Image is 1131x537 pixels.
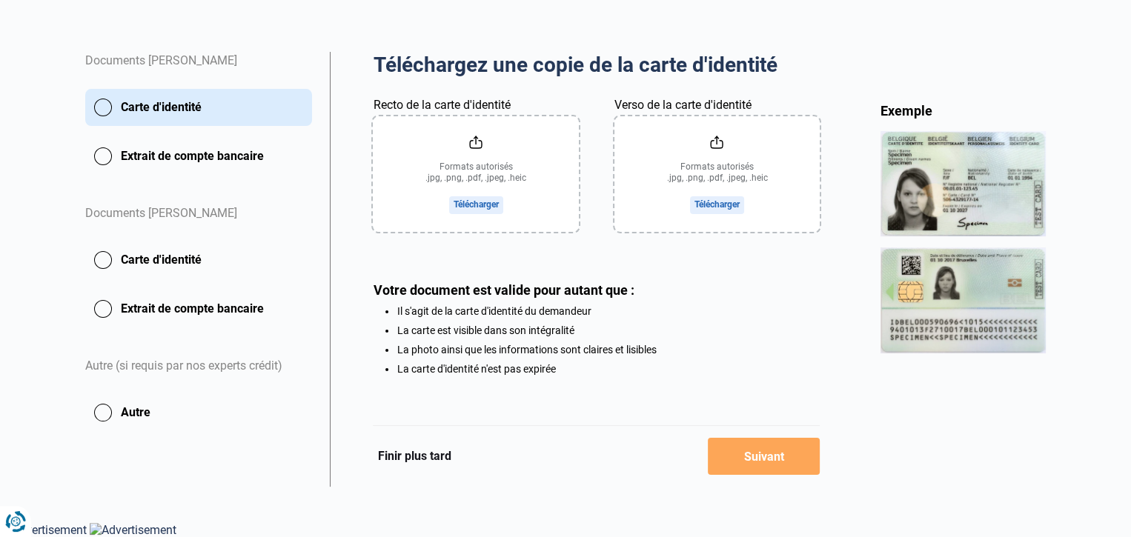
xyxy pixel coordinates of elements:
label: Verso de la carte d'identité [614,96,752,114]
li: La carte d'identité n'est pas expirée [397,363,820,375]
li: La photo ainsi que les informations sont claires et lisibles [397,344,820,356]
button: Carte d'identité [85,89,312,126]
button: Carte d'identité [85,241,312,278]
button: Suivant [708,438,820,475]
button: Autre [85,394,312,431]
button: Extrait de compte bancaire [85,138,312,175]
div: Documents [PERSON_NAME] [85,52,312,89]
div: Votre document est valide pour autant que : [373,282,820,298]
img: Advertisement [90,523,176,537]
div: Documents [PERSON_NAME] [85,187,312,241]
button: Extrait de compte bancaire [85,290,312,327]
div: Exemple [880,102,1047,119]
li: La carte est visible dans son intégralité [397,324,820,336]
label: Recto de la carte d'identité [373,96,510,114]
button: Finir plus tard [373,447,455,466]
h2: Téléchargez une copie de la carte d'identité [373,52,820,79]
li: Il s'agit de la carte d'identité du demandeur [397,305,820,317]
img: idCard [880,131,1047,353]
div: Autre (si requis par nos experts crédit) [85,339,312,394]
